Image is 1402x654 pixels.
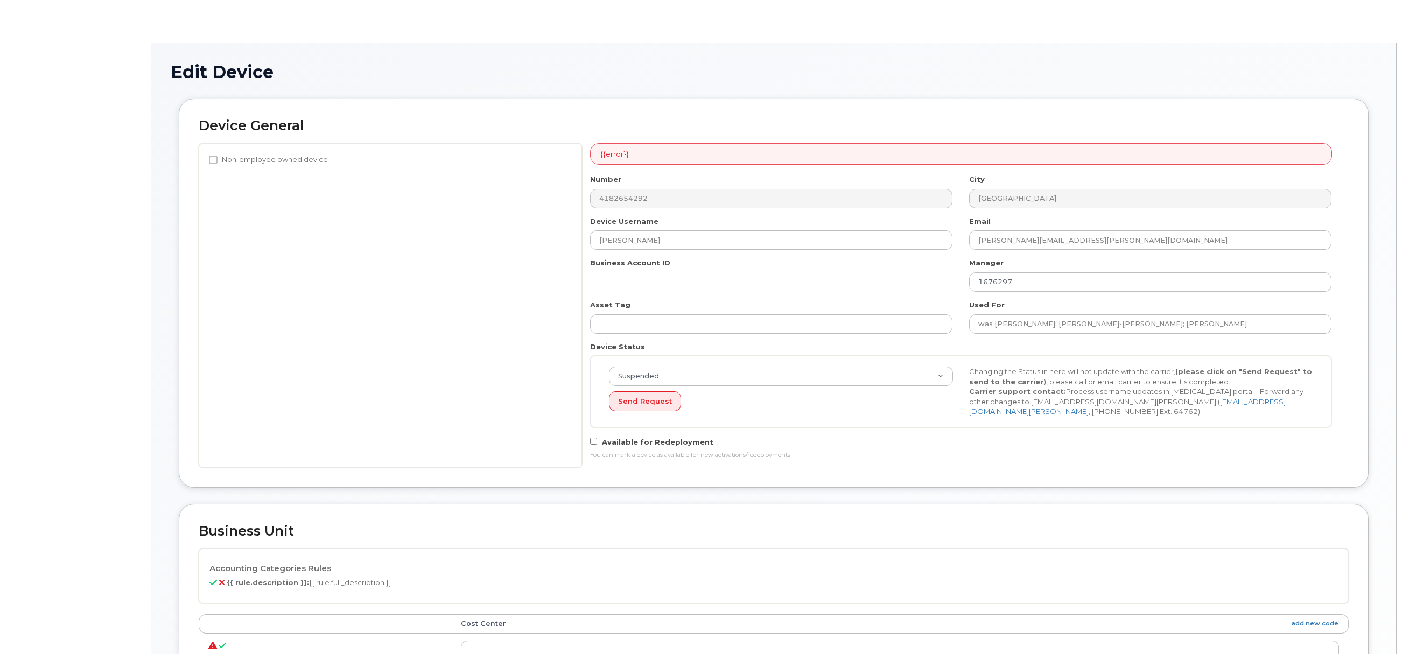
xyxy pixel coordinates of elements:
h2: Business Unit [199,524,1349,539]
label: Non-employee owned device [209,153,328,166]
input: Select manager [969,272,1331,292]
i: {{ unit.errors.join('. ') }} [208,645,217,646]
div: Changing the Status in here will not update with the carrier, , please call or email carrier to e... [961,367,1321,417]
label: Device Username [590,216,658,227]
label: Used For [969,300,1005,310]
h2: Device General [199,118,1349,133]
div: {{error}} [590,143,1332,165]
label: Number [590,174,621,185]
h1: Edit Device [171,62,1377,81]
label: Business Account ID [590,258,670,268]
span: Available for Redeployment [602,438,713,446]
input: Available for Redeployment [590,438,597,445]
b: {{ rule.description }}: [227,578,309,587]
label: Email [969,216,991,227]
p: {{ rule.full_description }} [209,578,1338,588]
input: Non-employee owned device [209,156,218,164]
th: Cost Center [451,614,1349,634]
button: Send Request [609,391,681,411]
label: Asset Tag [590,300,630,310]
label: Manager [969,258,1004,268]
label: Device Status [590,342,645,352]
label: City [969,174,985,185]
div: You can mark a device as available for new activations/redeployments [590,451,1331,460]
strong: Carrier support contact: [969,387,1066,396]
strong: (please click on "Send Request" to send to the carrier) [969,367,1312,386]
h4: Accounting Categories Rules [209,564,1338,573]
a: [EMAIL_ADDRESS][DOMAIN_NAME][PERSON_NAME] [969,397,1286,416]
a: add new code [1292,619,1338,628]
